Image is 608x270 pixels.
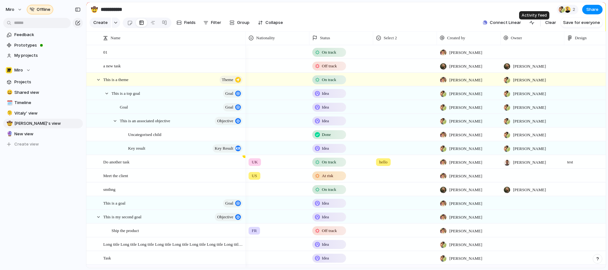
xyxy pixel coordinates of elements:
[6,89,12,96] button: 😄
[3,77,83,87] a: Projects
[3,139,83,149] button: Create view
[322,159,336,165] span: On track
[225,89,233,98] span: goal
[120,103,128,110] span: Goal
[513,104,546,111] span: [PERSON_NAME]
[103,62,121,69] span: a new task
[322,186,336,193] span: On track
[103,240,243,248] span: Long title Long title Long title Long title Long title Long title Long title Long title Long titl...
[480,18,524,27] button: Connect Linear
[322,63,337,69] span: Off track
[252,159,258,165] span: UK
[215,144,233,153] span: key result
[252,173,257,179] span: US
[322,49,336,56] span: On track
[6,100,12,106] button: 🗓️
[14,79,81,85] span: Projects
[223,89,242,98] button: goal
[225,199,233,208] span: goal
[7,120,11,127] div: 🤠
[7,99,11,107] div: 🗓️
[379,159,387,165] span: hello
[513,159,546,166] span: [PERSON_NAME]
[103,48,107,56] span: 01
[225,103,233,112] span: goal
[449,49,482,56] span: [PERSON_NAME]
[103,185,115,193] span: smthng
[320,35,330,41] span: Status
[226,18,253,28] button: Group
[14,32,81,38] span: Feedback
[561,18,603,28] button: Save for everyone
[449,118,482,124] span: [PERSON_NAME]
[511,35,522,41] span: Owner
[215,213,242,221] button: objective
[449,187,482,193] span: [PERSON_NAME]
[6,6,14,13] span: miro
[112,227,139,234] span: Ship the product
[513,146,546,152] span: [PERSON_NAME]
[3,119,83,128] div: 🤠[PERSON_NAME]'s view
[322,90,329,97] span: Idea
[14,42,81,49] span: Prototypes
[14,100,81,106] span: Timeline
[322,118,329,124] span: Idea
[322,200,329,206] span: Idea
[14,141,39,147] span: Create view
[111,35,120,41] span: Name
[103,199,126,206] span: This is a goal
[322,214,329,220] span: Idea
[449,159,482,166] span: [PERSON_NAME]
[322,173,333,179] span: At risk
[513,77,546,83] span: [PERSON_NAME]
[3,88,83,97] a: 😄Shared view
[384,35,397,41] span: Select 2
[222,75,233,84] span: theme
[322,228,337,234] span: Off track
[563,19,600,26] span: Save for everyone
[513,118,546,124] span: [PERSON_NAME]
[14,131,81,137] span: New view
[93,19,108,26] span: Create
[103,76,128,83] span: This is a theme
[582,5,603,14] button: Share
[184,19,196,26] span: Fields
[545,19,556,26] span: Clear
[112,89,140,97] span: This is a top goal
[3,109,83,118] a: 🫠Vitaly' view
[3,4,25,15] button: miro
[449,255,482,262] span: [PERSON_NAME]
[3,98,83,108] a: 🗓️Timeline
[217,116,233,125] span: objective
[6,131,12,137] button: 🔮
[7,89,11,96] div: 😄
[223,103,242,111] button: goal
[89,4,99,15] button: 🤠
[449,77,482,83] span: [PERSON_NAME]
[3,129,83,139] a: 🔮New view
[449,242,482,248] span: [PERSON_NAME]
[265,19,283,26] span: Collapse
[252,228,257,234] span: FR
[449,173,482,179] span: [PERSON_NAME]
[91,5,98,14] div: 🤠
[103,158,129,165] span: Do another task
[449,104,482,111] span: [PERSON_NAME]
[3,41,83,50] a: Prototypes
[3,51,83,60] a: My projects
[322,104,329,110] span: Idea
[201,18,224,28] button: Filter
[449,146,482,152] span: [PERSON_NAME]
[322,145,329,152] span: Idea
[449,91,482,97] span: [PERSON_NAME]
[103,213,141,220] span: This is my second goal
[447,35,465,41] span: Created by
[449,200,482,207] span: [PERSON_NAME]
[6,110,12,116] button: 🫠
[103,254,111,261] span: Task
[255,18,286,28] button: Collapse
[90,18,111,28] button: Create
[14,67,23,73] span: Miro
